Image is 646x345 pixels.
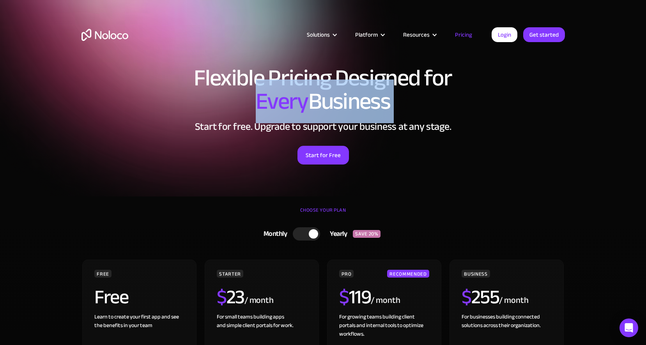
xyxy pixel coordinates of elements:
div: FREE [94,270,112,278]
h2: Free [94,287,128,307]
div: RECOMMENDED [387,270,429,278]
span: $ [217,279,227,315]
a: Start for Free [297,146,349,165]
div: / month [371,294,400,307]
div: Resources [403,30,430,40]
a: Get started [523,27,565,42]
div: / month [244,294,274,307]
a: Login [492,27,517,42]
div: Resources [393,30,445,40]
h2: 23 [217,287,244,307]
div: / month [499,294,528,307]
div: PRO [339,270,354,278]
h2: 119 [339,287,371,307]
span: Every [256,80,308,123]
span: $ [339,279,349,315]
div: SAVE 20% [353,230,381,238]
div: Monthly [254,228,293,240]
span: $ [462,279,471,315]
div: BUSINESS [462,270,490,278]
h1: Flexible Pricing Designed for Business [81,66,565,113]
a: home [81,29,128,41]
div: Platform [345,30,393,40]
div: STARTER [217,270,243,278]
div: CHOOSE YOUR PLAN [81,204,565,224]
div: Solutions [307,30,330,40]
div: Solutions [297,30,345,40]
h2: Start for free. Upgrade to support your business at any stage. [81,121,565,133]
div: Yearly [320,228,353,240]
div: Platform [355,30,378,40]
div: Open Intercom Messenger [619,318,638,337]
h2: 255 [462,287,499,307]
a: Pricing [445,30,482,40]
